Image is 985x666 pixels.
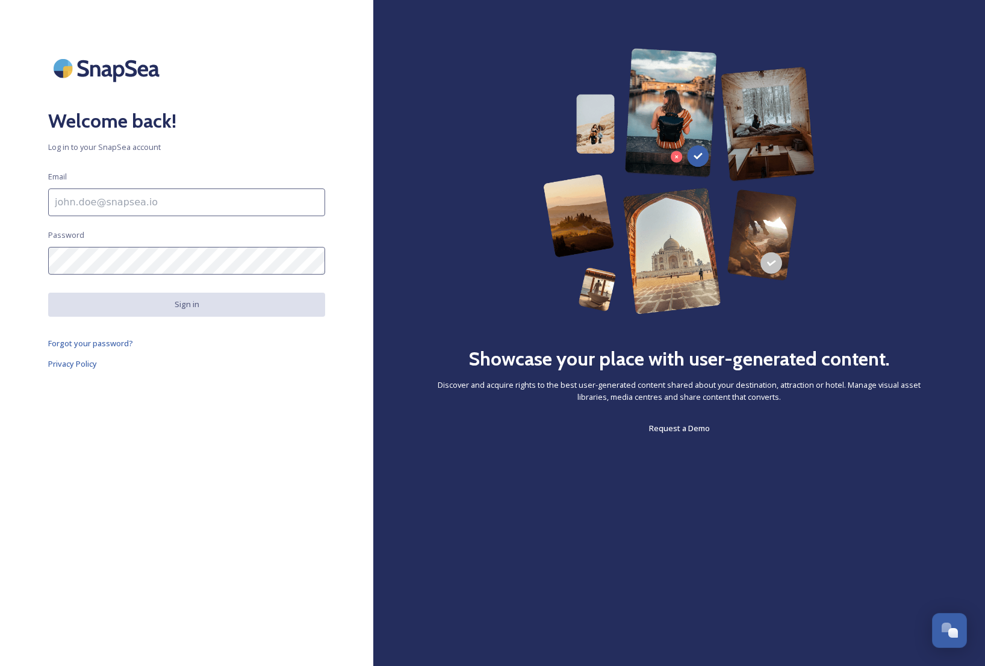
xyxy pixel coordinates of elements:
[48,142,325,153] span: Log in to your SnapSea account
[48,229,84,241] span: Password
[48,107,325,135] h2: Welcome back!
[649,421,710,435] a: Request a Demo
[48,356,325,371] a: Privacy Policy
[48,336,325,350] a: Forgot your password?
[468,344,890,373] h2: Showcase your place with user-generated content.
[48,48,169,89] img: SnapSea Logo
[649,423,710,434] span: Request a Demo
[48,358,97,369] span: Privacy Policy
[421,379,937,402] span: Discover and acquire rights to the best user-generated content shared about your destination, att...
[48,338,133,349] span: Forgot your password?
[48,293,325,316] button: Sign in
[932,613,967,648] button: Open Chat
[48,188,325,216] input: john.doe@snapsea.io
[543,48,815,314] img: 63b42ca75bacad526042e722_Group%20154-p-800.png
[48,171,67,182] span: Email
